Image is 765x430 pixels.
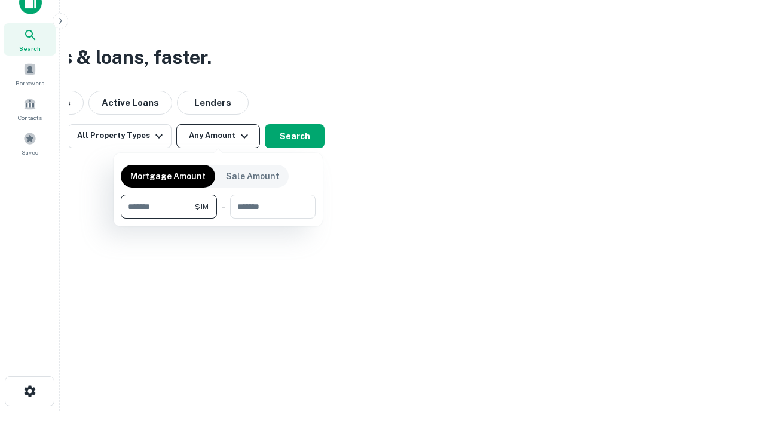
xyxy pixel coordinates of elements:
[226,170,279,183] p: Sale Amount
[222,195,225,219] div: -
[705,334,765,392] iframe: Chat Widget
[195,201,209,212] span: $1M
[130,170,206,183] p: Mortgage Amount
